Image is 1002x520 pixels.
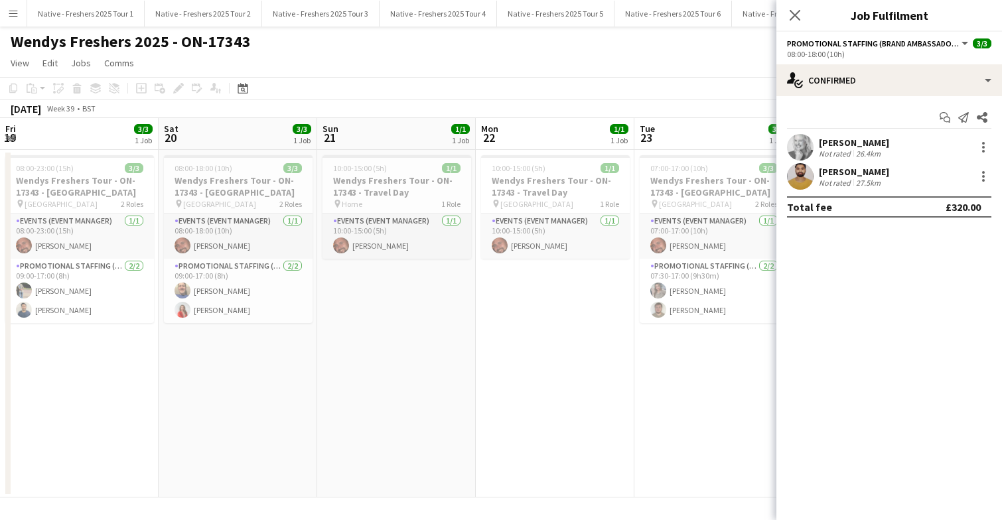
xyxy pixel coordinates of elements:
[481,214,630,259] app-card-role: Events (Event Manager)1/110:00-15:00 (5h)[PERSON_NAME]
[125,163,143,173] span: 3/3
[183,199,256,209] span: [GEOGRAPHIC_DATA]
[104,57,134,69] span: Comms
[732,1,849,27] button: Native - Freshers 2025 Tour 7
[451,124,470,134] span: 1/1
[650,163,708,173] span: 07:00-17:00 (10h)
[787,200,832,214] div: Total fee
[164,174,313,198] h3: Wendys Freshers Tour - ON-17343 - [GEOGRAPHIC_DATA]
[333,163,387,173] span: 10:00-15:00 (5h)
[5,174,154,198] h3: Wendys Freshers Tour - ON-17343 - [GEOGRAPHIC_DATA]
[16,163,74,173] span: 08:00-23:00 (15h)
[135,135,152,145] div: 1 Job
[322,155,471,259] app-job-card: 10:00-15:00 (5h)1/1Wendys Freshers Tour - ON-17343 - Travel Day Home1 RoleEvents (Event Manager)1...
[492,163,545,173] span: 10:00-15:00 (5h)
[380,1,497,27] button: Native - Freshers 2025 Tour 4
[640,123,655,135] span: Tue
[82,103,96,113] div: BST
[164,155,313,323] app-job-card: 08:00-18:00 (10h)3/3Wendys Freshers Tour - ON-17343 - [GEOGRAPHIC_DATA] [GEOGRAPHIC_DATA]2 RolesE...
[164,123,179,135] span: Sat
[640,174,788,198] h3: Wendys Freshers Tour - ON-17343 - [GEOGRAPHIC_DATA]
[262,1,380,27] button: Native - Freshers 2025 Tour 3
[819,149,853,159] div: Not rated
[11,102,41,115] div: [DATE]
[601,163,619,173] span: 1/1
[175,163,232,173] span: 08:00-18:00 (10h)
[25,199,98,209] span: [GEOGRAPHIC_DATA]
[659,199,732,209] span: [GEOGRAPHIC_DATA]
[973,38,991,48] span: 3/3
[27,1,145,27] button: Native - Freshers 2025 Tour 1
[322,123,338,135] span: Sun
[640,259,788,323] app-card-role: Promotional Staffing (Brand Ambassadors)2/207:30-17:00 (9h30m)[PERSON_NAME][PERSON_NAME]
[322,214,471,259] app-card-role: Events (Event Manager)1/110:00-15:00 (5h)[PERSON_NAME]
[162,130,179,145] span: 20
[164,214,313,259] app-card-role: Events (Event Manager)1/108:00-18:00 (10h)[PERSON_NAME]
[638,130,655,145] span: 23
[787,49,991,59] div: 08:00-18:00 (10h)
[600,199,619,209] span: 1 Role
[164,259,313,323] app-card-role: Promotional Staffing (Brand Ambassadors)2/209:00-17:00 (8h)[PERSON_NAME][PERSON_NAME]
[5,123,16,135] span: Fri
[481,174,630,198] h3: Wendys Freshers Tour - ON-17343 - Travel Day
[610,135,628,145] div: 1 Job
[44,103,77,113] span: Week 39
[614,1,732,27] button: Native - Freshers 2025 Tour 6
[66,54,96,72] a: Jobs
[293,124,311,134] span: 3/3
[769,135,786,145] div: 1 Job
[452,135,469,145] div: 1 Job
[640,155,788,323] app-job-card: 07:00-17:00 (10h)3/3Wendys Freshers Tour - ON-17343 - [GEOGRAPHIC_DATA] [GEOGRAPHIC_DATA]2 RolesE...
[5,155,154,323] app-job-card: 08:00-23:00 (15h)3/3Wendys Freshers Tour - ON-17343 - [GEOGRAPHIC_DATA] [GEOGRAPHIC_DATA]2 RolesE...
[768,124,787,134] span: 3/3
[11,57,29,69] span: View
[853,149,883,159] div: 26.4km
[500,199,573,209] span: [GEOGRAPHIC_DATA]
[787,38,960,48] span: Promotional Staffing (Brand Ambassadors)
[342,199,362,209] span: Home
[42,57,58,69] span: Edit
[819,137,889,149] div: [PERSON_NAME]
[759,163,778,173] span: 3/3
[479,130,498,145] span: 22
[11,32,251,52] h1: Wendys Freshers 2025 - ON-17343
[755,199,778,209] span: 2 Roles
[787,38,970,48] button: Promotional Staffing (Brand Ambassadors)
[819,178,853,188] div: Not rated
[37,54,63,72] a: Edit
[279,199,302,209] span: 2 Roles
[481,123,498,135] span: Mon
[134,124,153,134] span: 3/3
[99,54,139,72] a: Comms
[442,163,461,173] span: 1/1
[497,1,614,27] button: Native - Freshers 2025 Tour 5
[321,130,338,145] span: 21
[71,57,91,69] span: Jobs
[3,130,16,145] span: 19
[853,178,883,188] div: 27.5km
[283,163,302,173] span: 3/3
[946,200,981,214] div: £320.00
[293,135,311,145] div: 1 Job
[819,166,889,178] div: [PERSON_NAME]
[5,54,35,72] a: View
[481,155,630,259] app-job-card: 10:00-15:00 (5h)1/1Wendys Freshers Tour - ON-17343 - Travel Day [GEOGRAPHIC_DATA]1 RoleEvents (Ev...
[121,199,143,209] span: 2 Roles
[322,174,471,198] h3: Wendys Freshers Tour - ON-17343 - Travel Day
[640,214,788,259] app-card-role: Events (Event Manager)1/107:00-17:00 (10h)[PERSON_NAME]
[145,1,262,27] button: Native - Freshers 2025 Tour 2
[776,64,1002,96] div: Confirmed
[5,259,154,323] app-card-role: Promotional Staffing (Brand Ambassadors)2/209:00-17:00 (8h)[PERSON_NAME][PERSON_NAME]
[776,7,1002,24] h3: Job Fulfilment
[441,199,461,209] span: 1 Role
[610,124,628,134] span: 1/1
[5,214,154,259] app-card-role: Events (Event Manager)1/108:00-23:00 (15h)[PERSON_NAME]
